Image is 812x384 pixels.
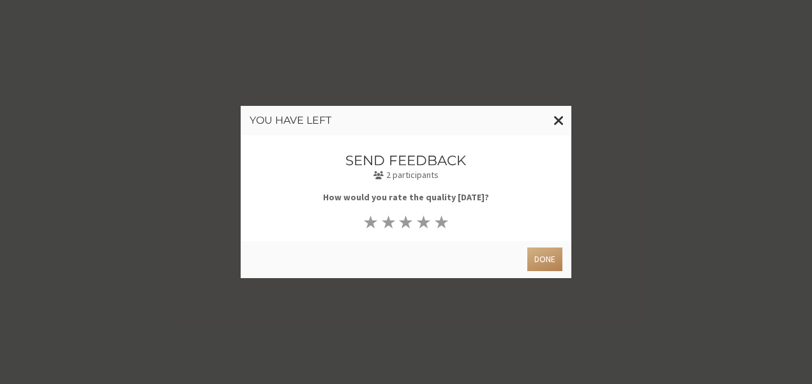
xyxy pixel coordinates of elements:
[250,115,562,126] h3: You have left
[284,168,529,182] p: 2 participants
[323,191,489,203] b: How would you rate the quality [DATE]?
[415,213,433,231] button: ★
[379,213,397,231] button: ★
[362,213,380,231] button: ★
[433,213,451,231] button: ★
[284,153,529,168] h3: Send feedback
[527,247,562,271] button: Done
[397,213,415,231] button: ★
[546,106,571,135] button: Close modal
